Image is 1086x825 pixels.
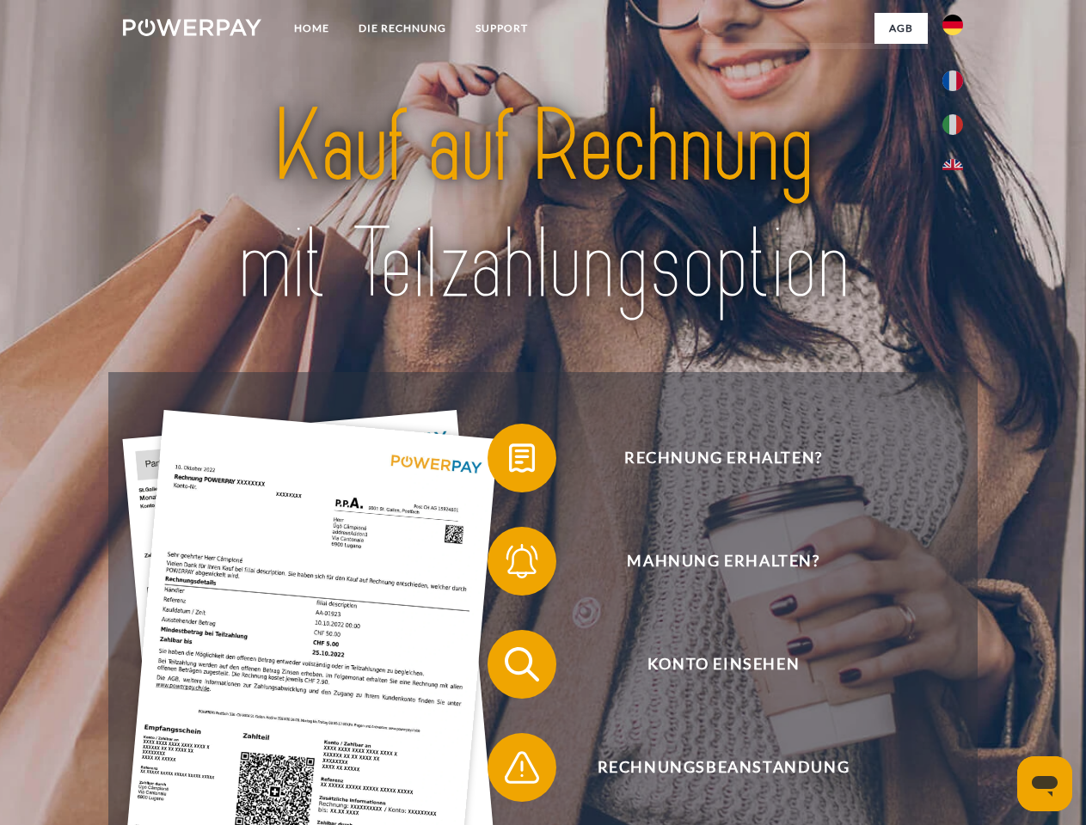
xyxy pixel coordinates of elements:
[500,643,543,686] img: qb_search.svg
[512,630,934,699] span: Konto einsehen
[942,159,963,180] img: en
[488,527,935,596] button: Mahnung erhalten?
[488,424,935,492] button: Rechnung erhalten?
[123,19,261,36] img: logo-powerpay-white.svg
[512,733,934,802] span: Rechnungsbeanstandung
[696,43,928,74] a: AGB (Kauf auf Rechnung)
[512,527,934,596] span: Mahnung erhalten?
[942,70,963,91] img: fr
[488,630,935,699] button: Konto einsehen
[344,13,461,44] a: DIE RECHNUNG
[500,540,543,583] img: qb_bell.svg
[512,424,934,492] span: Rechnung erhalten?
[488,733,935,802] button: Rechnungsbeanstandung
[500,437,543,480] img: qb_bill.svg
[500,746,543,789] img: qb_warning.svg
[942,114,963,135] img: it
[942,15,963,35] img: de
[164,82,922,329] img: title-powerpay_de.svg
[874,13,928,44] a: agb
[461,13,543,44] a: SUPPORT
[1017,756,1072,811] iframe: Schaltfläche zum Öffnen des Messaging-Fensters
[279,13,344,44] a: Home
